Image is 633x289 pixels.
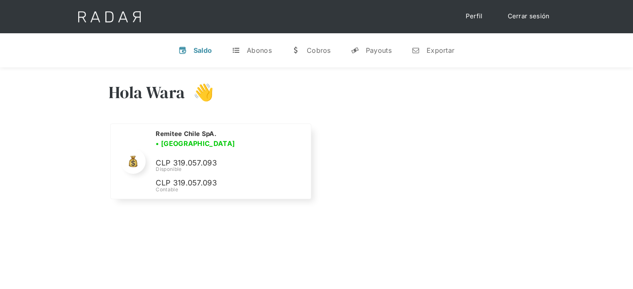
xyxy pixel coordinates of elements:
[457,8,491,25] a: Perfil
[156,130,216,138] h2: Remitee Chile SpA.
[156,138,235,148] h3: • [GEOGRAPHIC_DATA]
[194,46,212,54] div: Saldo
[156,157,281,169] p: CLP 319.057.093
[247,46,272,54] div: Abonos
[185,82,214,103] h3: 👋
[499,8,558,25] a: Cerrar sesión
[292,46,300,54] div: w
[427,46,454,54] div: Exportar
[109,82,185,103] h3: Hola Wara
[307,46,331,54] div: Cobros
[366,46,392,54] div: Payouts
[156,165,300,173] div: Disponible
[412,46,420,54] div: n
[156,177,281,189] p: CLP 319.057.093
[232,46,240,54] div: t
[179,46,187,54] div: v
[351,46,359,54] div: y
[156,186,300,193] div: Contable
